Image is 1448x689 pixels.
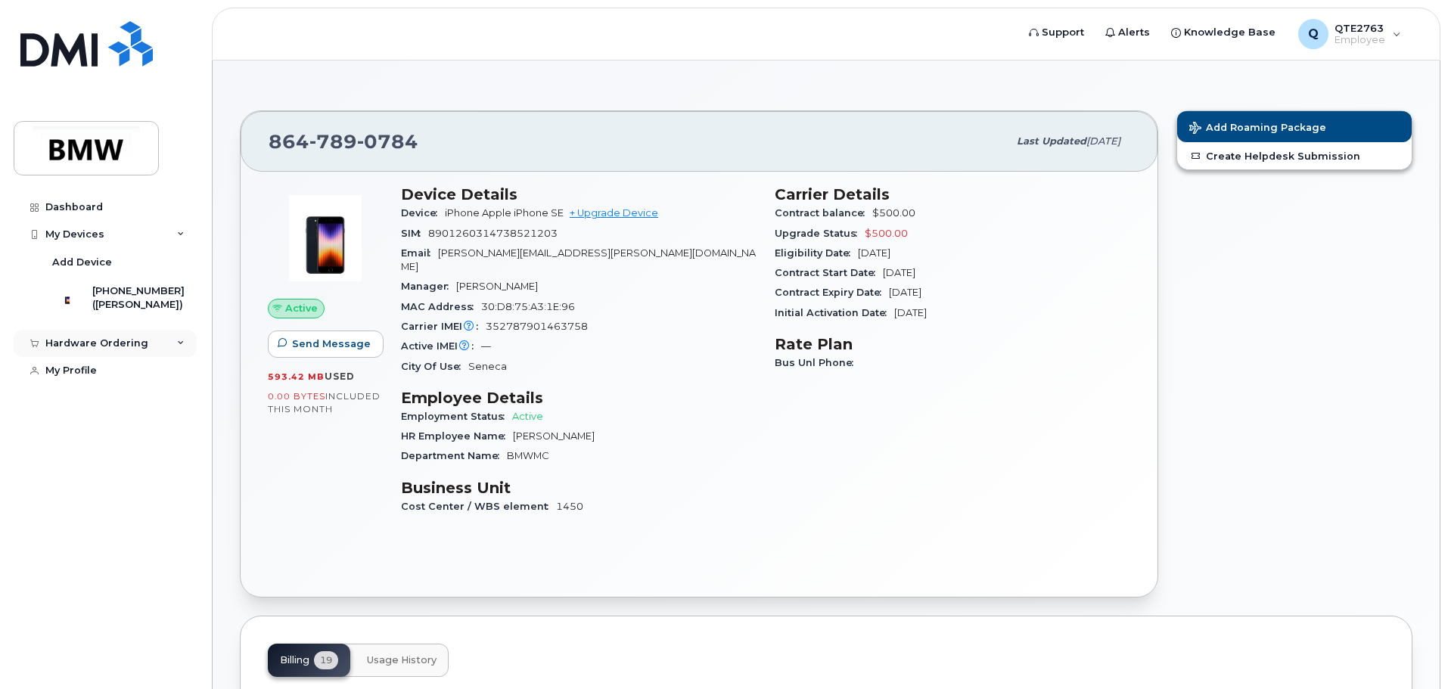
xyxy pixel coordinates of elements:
h3: Business Unit [401,479,757,497]
span: Carrier IMEI [401,321,486,332]
span: Eligibility Date [775,247,858,259]
span: Employment Status [401,411,512,422]
span: Seneca [468,361,507,372]
span: Contract balance [775,207,872,219]
span: 864 [269,130,418,153]
span: Upgrade Status [775,228,865,239]
span: 30:D8:75:A3:1E:96 [481,301,575,312]
span: — [481,340,491,352]
span: Department Name [401,450,507,461]
h3: Device Details [401,185,757,203]
span: City Of Use [401,361,468,372]
span: [DATE] [883,267,915,278]
iframe: Messenger Launcher [1382,623,1437,678]
span: MAC Address [401,301,481,312]
span: [PERSON_NAME] [513,430,595,442]
span: Active IMEI [401,340,481,352]
a: Create Helpdesk Submission [1177,142,1412,169]
h3: Carrier Details [775,185,1130,203]
h3: Rate Plan [775,335,1130,353]
span: Add Roaming Package [1189,122,1326,136]
span: 1450 [556,501,583,512]
span: Usage History [367,654,437,666]
span: Cost Center / WBS element [401,501,556,512]
span: SIM [401,228,428,239]
span: 352787901463758 [486,321,588,332]
span: Active [512,411,543,422]
span: [PERSON_NAME] [456,281,538,292]
span: [PERSON_NAME][EMAIL_ADDRESS][PERSON_NAME][DOMAIN_NAME] [401,247,756,272]
span: $500.00 [865,228,908,239]
span: used [325,371,355,382]
span: BMWMC [507,450,549,461]
span: Contract Expiry Date [775,287,889,298]
span: Device [401,207,445,219]
span: Initial Activation Date [775,307,894,318]
span: Contract Start Date [775,267,883,278]
img: image20231002-3703462-10zne2t.jpeg [280,193,371,284]
span: 8901260314738521203 [428,228,558,239]
span: [DATE] [889,287,921,298]
span: Last updated [1017,135,1086,147]
span: Bus Unl Phone [775,357,861,368]
h3: Employee Details [401,389,757,407]
span: [DATE] [1086,135,1120,147]
span: 789 [309,130,357,153]
a: + Upgrade Device [570,207,658,219]
span: 0784 [357,130,418,153]
span: [DATE] [858,247,890,259]
span: iPhone Apple iPhone SE [445,207,564,219]
button: Send Message [268,331,384,358]
span: 0.00 Bytes [268,391,325,402]
span: Email [401,247,438,259]
button: Add Roaming Package [1177,111,1412,142]
span: Manager [401,281,456,292]
span: Active [285,301,318,315]
span: 593.42 MB [268,371,325,382]
span: Send Message [292,337,371,351]
span: $500.00 [872,207,915,219]
span: HR Employee Name [401,430,513,442]
span: [DATE] [894,307,927,318]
